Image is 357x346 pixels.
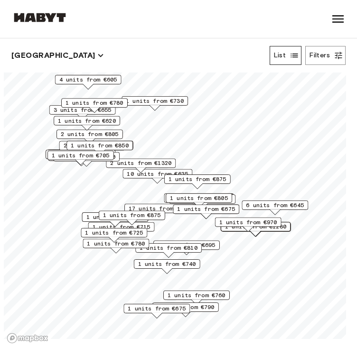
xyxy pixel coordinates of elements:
span: 1 units from €760 [168,291,225,300]
span: 3 units from €655 [54,106,112,114]
div: Map marker [163,291,230,305]
span: 1 units from €850 [71,141,129,150]
div: Map marker [215,218,282,232]
div: Map marker [49,105,116,120]
div: Map marker [54,116,120,131]
span: 2 units from €805 [61,130,119,138]
span: 1 units from €730 [126,97,184,105]
div: Map marker [99,210,165,225]
div: Map marker [124,204,194,219]
span: 1 units from €725 [85,228,143,237]
span: 1 units from €740 [138,260,196,268]
div: Map marker [221,222,291,237]
div: Map marker [66,141,133,155]
span: 10 units from €635 [127,170,188,178]
button: List [270,46,302,65]
a: Mapbox logo [7,333,48,344]
span: 1 units from €810 [140,244,197,252]
span: 6 units from €645 [246,201,304,209]
span: 1 units from €875 [103,211,161,219]
button: [GEOGRAPHIC_DATA] [11,49,104,62]
span: 1 units from €875 [169,175,226,183]
img: Habyt [11,13,68,22]
div: Map marker [164,174,231,189]
div: Map marker [166,193,232,208]
div: Map marker [167,193,233,208]
span: 2 units from €760 [57,153,115,161]
span: 1 units from €1280 [225,222,286,231]
span: 1 units from €705 [52,151,110,160]
span: 1 units from €780 [66,99,123,107]
div: Map marker [134,259,200,274]
div: Map marker [48,152,114,166]
div: Map marker [82,212,149,227]
div: Map marker [122,169,192,184]
span: 1 units from €805 [170,194,228,202]
span: 1 units from €675 [177,205,235,213]
div: Map marker [164,193,234,208]
div: Map marker [152,302,219,317]
span: 17 units from €720 [129,204,190,213]
div: Map marker [169,194,235,209]
span: 2 units from €655 [64,141,122,150]
div: Map marker [173,204,239,219]
div: Map marker [47,151,114,165]
span: 1 units from €715 [93,223,150,231]
span: 1 units from €835 [86,213,144,221]
div: Map marker [242,200,308,215]
div: Map marker [122,96,188,111]
span: 1 units from €970 [219,218,277,227]
div: Map marker [46,150,115,164]
div: Map marker [61,98,128,113]
div: Map marker [135,243,202,258]
button: Filters [305,46,346,65]
span: 1 units from €790 [157,303,215,311]
span: 1 units from €675 [128,304,186,313]
div: Map marker [81,228,147,243]
canvas: Map [4,73,346,339]
div: Map marker [106,158,176,173]
div: Map marker [53,152,120,167]
div: Map marker [56,129,123,144]
div: Map marker [123,304,190,319]
span: 1 units from €620 [58,117,116,125]
div: Map marker [55,75,122,90]
div: Map marker [153,240,220,255]
div: Map marker [221,222,291,237]
span: 2 units from €1320 [110,159,171,167]
span: 1 units from €780 [87,239,145,248]
div: Map marker [67,141,133,155]
span: 4 units from €605 [59,75,117,84]
span: 1 units from €695 [158,241,216,249]
div: Map marker [88,222,155,237]
div: Map marker [59,141,126,155]
div: Map marker [83,239,149,254]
